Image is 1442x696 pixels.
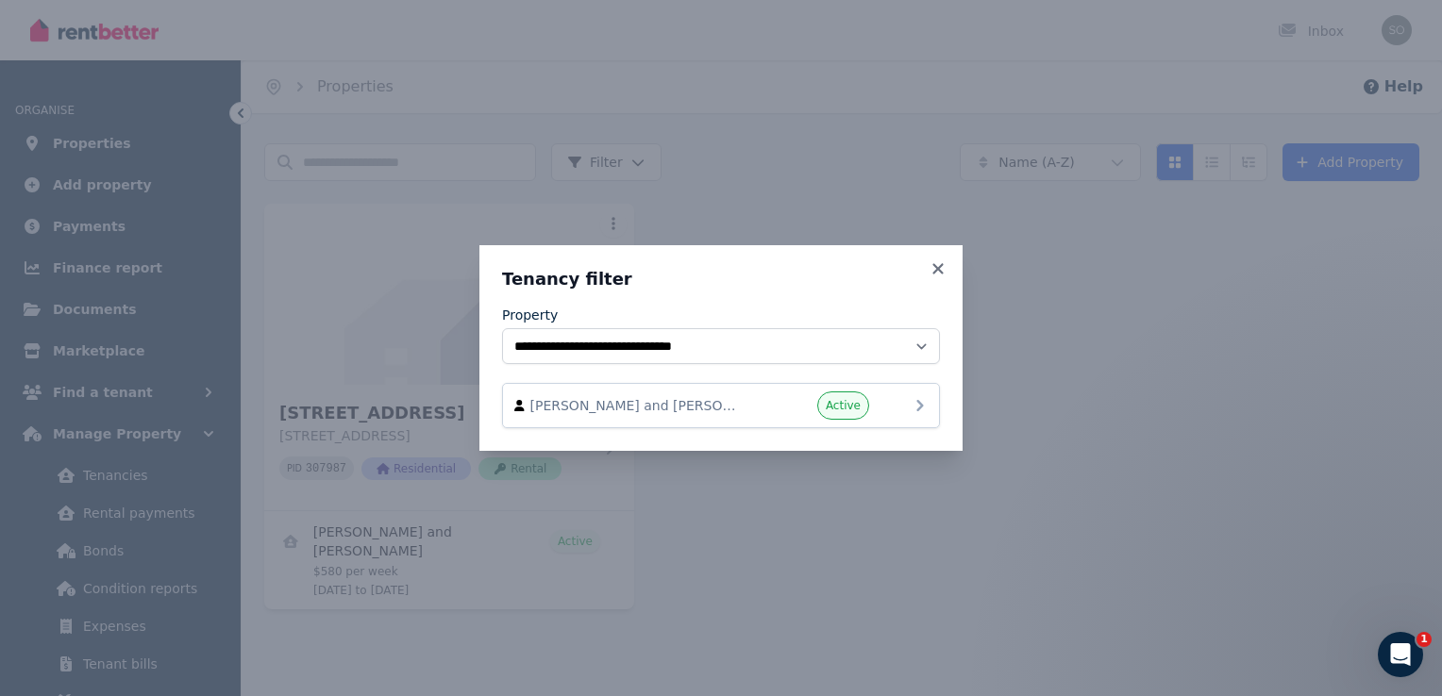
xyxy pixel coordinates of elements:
iframe: Intercom live chat [1378,632,1423,677]
span: [PERSON_NAME] and [PERSON_NAME] [530,396,746,415]
a: [PERSON_NAME] and [PERSON_NAME]Active [502,383,940,428]
h3: Tenancy filter [502,268,940,290]
span: Active [826,398,861,413]
span: 1 [1417,632,1432,647]
label: Property [502,306,558,324]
